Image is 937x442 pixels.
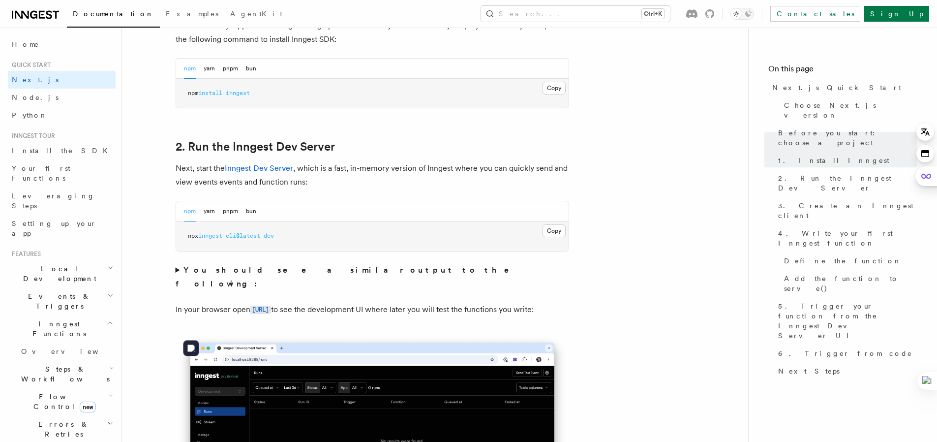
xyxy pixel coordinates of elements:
[543,224,566,237] button: Copy
[230,10,282,18] span: AgentKit
[8,132,55,140] span: Inngest tour
[778,201,917,221] span: 3. Create an Inngest client
[730,8,754,20] button: Toggle dark mode
[12,164,70,182] span: Your first Functions
[774,197,917,224] a: 3. Create an Inngest client
[8,61,51,69] span: Quick start
[8,264,107,284] span: Local Development
[223,201,238,221] button: pnpm
[8,35,116,53] a: Home
[184,201,196,221] button: npm
[12,192,95,210] span: Leveraging Steps
[774,362,917,380] a: Next Steps
[8,71,116,89] a: Next.js
[780,96,917,124] a: Choose Next.js version
[67,3,160,28] a: Documentation
[784,274,917,293] span: Add the function to serve()
[246,59,256,79] button: bun
[772,83,901,93] span: Next.js Quick Start
[8,315,116,343] button: Inngest Functions
[768,79,917,96] a: Next.js Quick Start
[778,366,840,376] span: Next Steps
[778,348,912,358] span: 6. Trigger from code
[778,128,917,148] span: Before you start: choose a project
[264,232,274,239] span: dev
[226,90,250,96] span: inngest
[543,82,566,95] button: Copy
[778,301,917,341] span: 5. Trigger your function from the Inngest Dev Server UI
[784,256,902,266] span: Define the function
[774,124,917,152] a: Before you start: choose a project
[768,63,917,79] h4: On this page
[784,100,917,120] span: Choose Next.js version
[8,287,116,315] button: Events & Triggers
[778,228,917,248] span: 4. Write your first Inngest function
[17,360,116,388] button: Steps & Workflows
[774,297,917,345] a: 5. Trigger your function from the Inngest Dev Server UI
[770,6,860,22] a: Contact sales
[8,142,116,159] a: Install the SDK
[73,10,154,18] span: Documentation
[166,10,218,18] span: Examples
[8,291,107,311] span: Events & Triggers
[780,270,917,297] a: Add the function to serve()
[8,319,106,339] span: Inngest Functions
[246,201,256,221] button: bun
[12,111,48,119] span: Python
[774,169,917,197] a: 2. Run the Inngest Dev Server
[17,364,110,384] span: Steps & Workflows
[12,94,59,101] span: Node.js
[17,392,108,411] span: Flow Control
[17,343,116,360] a: Overview
[176,303,569,317] p: In your browser open to see the development UI where later you will test the functions you write:
[12,147,114,155] span: Install the SDK
[778,173,917,193] span: 2. Run the Inngest Dev Server
[8,106,116,124] a: Python
[198,90,222,96] span: install
[204,59,215,79] button: yarn
[774,224,917,252] a: 4. Write your first Inngest function
[8,159,116,187] a: Your first Functions
[8,89,116,106] a: Node.js
[176,265,523,288] strong: You should see a similar output to the following:
[184,59,196,79] button: npm
[774,345,917,362] a: 6. Trigger from code
[8,250,41,258] span: Features
[160,3,224,27] a: Examples
[176,140,335,154] a: 2. Run the Inngest Dev Server
[12,220,96,237] span: Setting up your app
[21,347,122,355] span: Overview
[8,187,116,215] a: Leveraging Steps
[17,388,116,415] button: Flow Controlnew
[188,232,198,239] span: npx
[864,6,929,22] a: Sign Up
[12,76,59,84] span: Next.js
[250,306,271,314] code: [URL]
[481,6,670,22] button: Search...Ctrl+K
[224,3,288,27] a: AgentKit
[176,19,569,46] p: With the Next.js app now running running open a new tab in your terminal. In your project directo...
[176,263,569,291] summary: You should see a similar output to the following:
[774,152,917,169] a: 1. Install Inngest
[12,39,39,49] span: Home
[188,90,198,96] span: npm
[204,201,215,221] button: yarn
[250,305,271,314] a: [URL]
[176,161,569,189] p: Next, start the , which is a fast, in-memory version of Inngest where you can quickly send and vi...
[8,215,116,242] a: Setting up your app
[780,252,917,270] a: Define the function
[198,232,260,239] span: inngest-cli@latest
[642,9,664,19] kbd: Ctrl+K
[80,402,96,412] span: new
[223,59,238,79] button: pnpm
[17,419,107,439] span: Errors & Retries
[8,260,116,287] button: Local Development
[778,156,889,165] span: 1. Install Inngest
[225,163,293,173] a: Inngest Dev Server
